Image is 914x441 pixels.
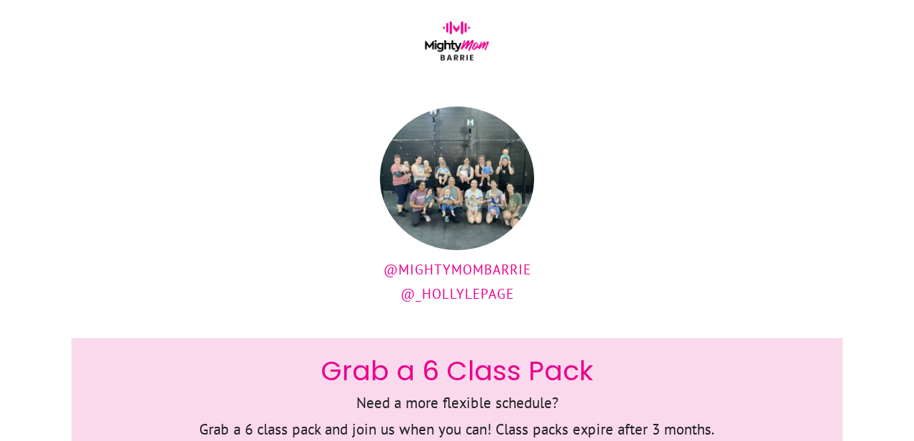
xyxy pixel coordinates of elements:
p: Need a more flexible schedule? [86,390,828,417]
img: barrie-mighty-mom-group-postpartum-prenatal-fitness-class-group [361,106,553,250]
a: @_hollylepage [401,285,514,302]
img: mightymom-logo-barrie [421,21,493,66]
span: Grab a 6 Class Pack [321,352,593,390]
a: @mightymombarrie [383,261,531,278]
